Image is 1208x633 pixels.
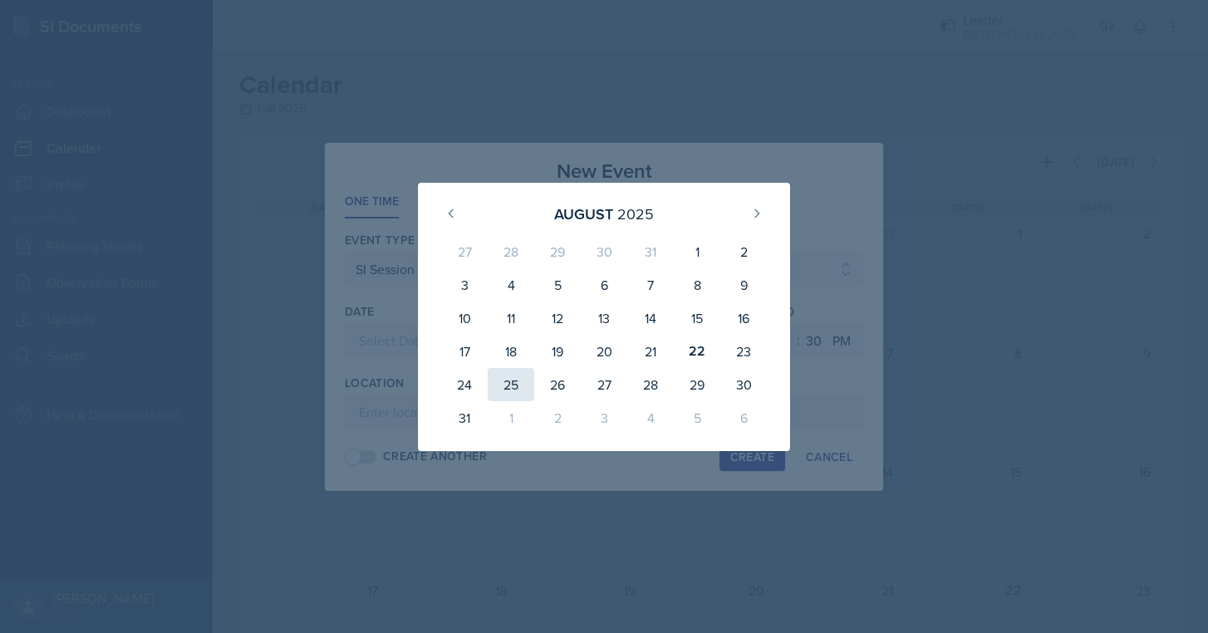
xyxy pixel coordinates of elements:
[488,368,534,401] div: 25
[441,302,488,335] div: 10
[617,203,654,225] div: 2025
[627,235,674,268] div: 31
[554,203,613,225] div: August
[534,268,581,302] div: 5
[720,235,767,268] div: 2
[534,335,581,368] div: 19
[581,235,627,268] div: 30
[441,268,488,302] div: 3
[720,302,767,335] div: 16
[441,368,488,401] div: 24
[488,401,534,434] div: 1
[441,401,488,434] div: 31
[627,268,674,302] div: 7
[674,235,720,268] div: 1
[488,302,534,335] div: 11
[674,401,720,434] div: 5
[627,401,674,434] div: 4
[674,268,720,302] div: 8
[720,268,767,302] div: 9
[581,401,627,434] div: 3
[534,401,581,434] div: 2
[627,368,674,401] div: 28
[534,368,581,401] div: 26
[488,268,534,302] div: 4
[674,368,720,401] div: 29
[581,335,627,368] div: 20
[488,235,534,268] div: 28
[581,302,627,335] div: 13
[581,368,627,401] div: 27
[627,335,674,368] div: 21
[581,268,627,302] div: 6
[441,235,488,268] div: 27
[674,302,720,335] div: 15
[534,235,581,268] div: 29
[488,335,534,368] div: 18
[674,335,720,368] div: 22
[534,302,581,335] div: 12
[720,335,767,368] div: 23
[627,302,674,335] div: 14
[720,368,767,401] div: 30
[720,401,767,434] div: 6
[441,335,488,368] div: 17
